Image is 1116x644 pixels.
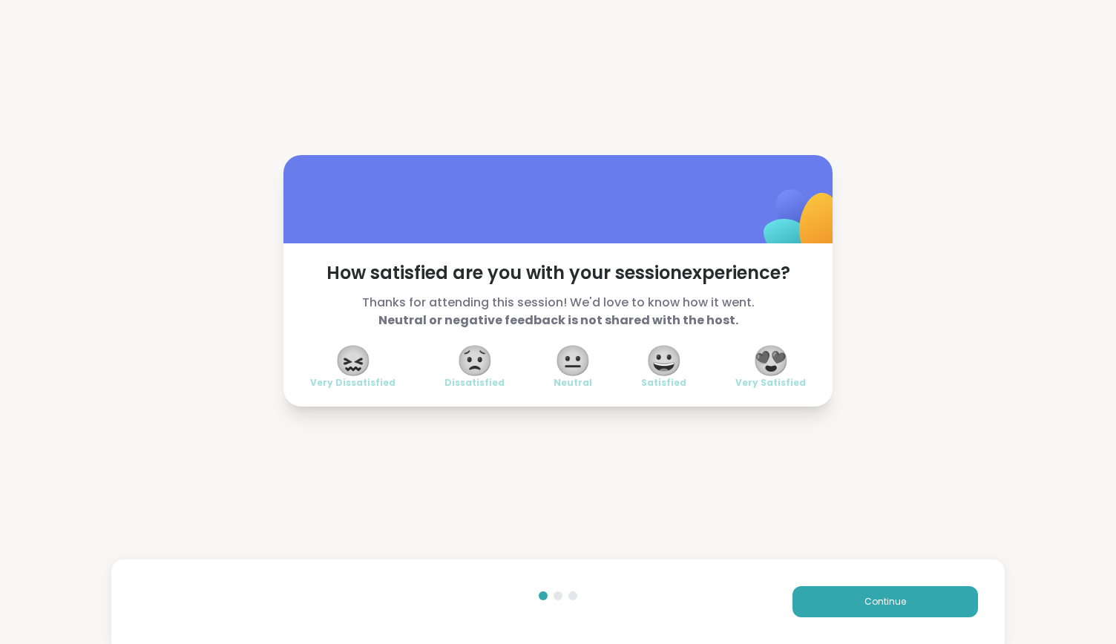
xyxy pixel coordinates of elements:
[444,377,505,389] span: Dissatisfied
[792,586,978,617] button: Continue
[378,312,738,329] b: Neutral or negative feedback is not shared with the host.
[752,347,790,374] span: 😍
[646,347,683,374] span: 😀
[554,347,591,374] span: 😐
[310,377,395,389] span: Very Dissatisfied
[729,151,876,298] img: ShareWell Logomark
[641,377,686,389] span: Satisfied
[310,261,806,285] span: How satisfied are you with your session experience?
[310,294,806,329] span: Thanks for attending this session! We'd love to know how it went.
[554,377,592,389] span: Neutral
[735,377,806,389] span: Very Satisfied
[335,347,372,374] span: 😖
[864,595,906,608] span: Continue
[456,347,493,374] span: 😟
